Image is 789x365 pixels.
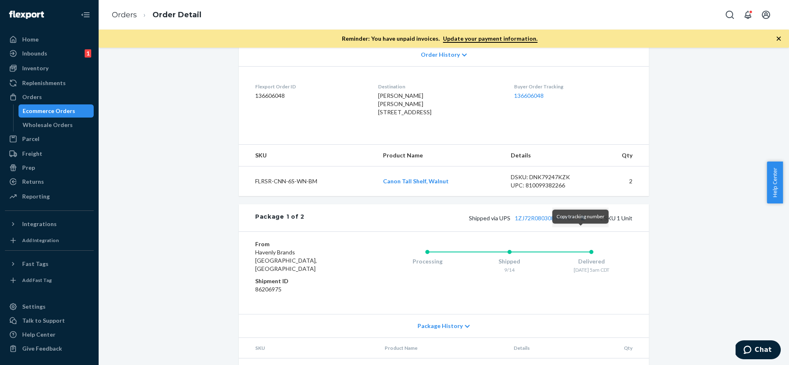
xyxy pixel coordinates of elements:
[239,338,378,358] th: SKU
[22,79,66,87] div: Replenishments
[255,285,353,293] dd: 86206975
[5,314,94,327] button: Talk to Support
[469,215,588,222] span: Shipped via UPS
[5,190,94,203] a: Reporting
[514,83,632,90] dt: Buyer Order Tracking
[22,344,62,353] div: Give Feedback
[468,257,551,266] div: Shipped
[22,260,48,268] div: Fast Tags
[383,178,449,185] a: Canon Tall Shelf, Walnut
[239,166,376,196] td: FLRSR-CNN-6S-WN-BM
[105,3,208,27] ol: breadcrumbs
[23,121,73,129] div: Wholesale Orders
[5,257,94,270] button: Fast Tags
[22,178,44,186] div: Returns
[255,92,365,100] dd: 136606048
[22,237,59,244] div: Add Integration
[5,62,94,75] a: Inventory
[5,132,94,146] a: Parcel
[504,145,595,166] th: Details
[5,90,94,104] a: Orders
[5,328,94,341] a: Help Center
[22,330,55,339] div: Help Center
[255,240,353,248] dt: From
[305,213,632,223] div: 1 SKU 1 Unit
[22,220,57,228] div: Integrations
[511,181,588,189] div: UPC: 810099382266
[550,266,632,273] div: [DATE] 5am CDT
[5,342,94,355] button: Give Feedback
[5,33,94,46] a: Home
[22,64,48,72] div: Inventory
[722,7,738,23] button: Open Search Box
[22,93,42,101] div: Orders
[239,145,376,166] th: SKU
[5,76,94,90] a: Replenishments
[255,83,365,90] dt: Flexport Order ID
[5,234,94,247] a: Add Integration
[5,217,94,231] button: Integrations
[511,173,588,181] div: DSKU: DNK79247KZK
[112,10,137,19] a: Orders
[255,277,353,285] dt: Shipment ID
[22,35,39,44] div: Home
[556,213,604,219] span: Copy tracking number
[5,300,94,313] a: Settings
[77,7,94,23] button: Close Navigation
[152,10,201,19] a: Order Detail
[22,316,65,325] div: Talk to Support
[5,147,94,160] a: Freight
[22,135,39,143] div: Parcel
[378,83,501,90] dt: Destination
[443,35,538,43] a: Update your payment information.
[5,274,94,287] a: Add Fast Tag
[507,338,598,358] th: Details
[550,257,632,266] div: Delivered
[18,118,94,132] a: Wholesale Orders
[22,303,46,311] div: Settings
[255,213,305,223] div: Package 1 of 2
[18,104,94,118] a: Ecommerce Orders
[421,51,460,59] span: Order History
[85,49,91,58] div: 1
[468,266,551,273] div: 9/14
[378,92,431,116] span: [PERSON_NAME] [PERSON_NAME] [STREET_ADDRESS]
[597,338,649,358] th: Qty
[22,192,50,201] div: Reporting
[22,277,52,284] div: Add Fast Tag
[740,7,756,23] button: Open notifications
[758,7,774,23] button: Open account menu
[5,161,94,174] a: Prep
[736,340,781,361] iframe: Opens a widget where you can chat to one of our agents
[22,164,35,172] div: Prep
[255,249,317,272] span: Havenly Brands [GEOGRAPHIC_DATA], [GEOGRAPHIC_DATA]
[9,11,44,19] img: Flexport logo
[22,49,47,58] div: Inbounds
[418,322,463,330] span: Package History
[767,162,783,203] button: Help Center
[594,166,649,196] td: 2
[378,338,507,358] th: Product Name
[514,92,544,99] a: 136606048
[22,150,42,158] div: Freight
[342,35,538,43] p: Reminder: You have unpaid invoices.
[23,107,75,115] div: Ecommerce Orders
[594,145,649,166] th: Qty
[515,215,574,222] a: 1ZJ72R080308444707
[376,145,504,166] th: Product Name
[386,257,468,266] div: Processing
[5,47,94,60] a: Inbounds1
[5,175,94,188] a: Returns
